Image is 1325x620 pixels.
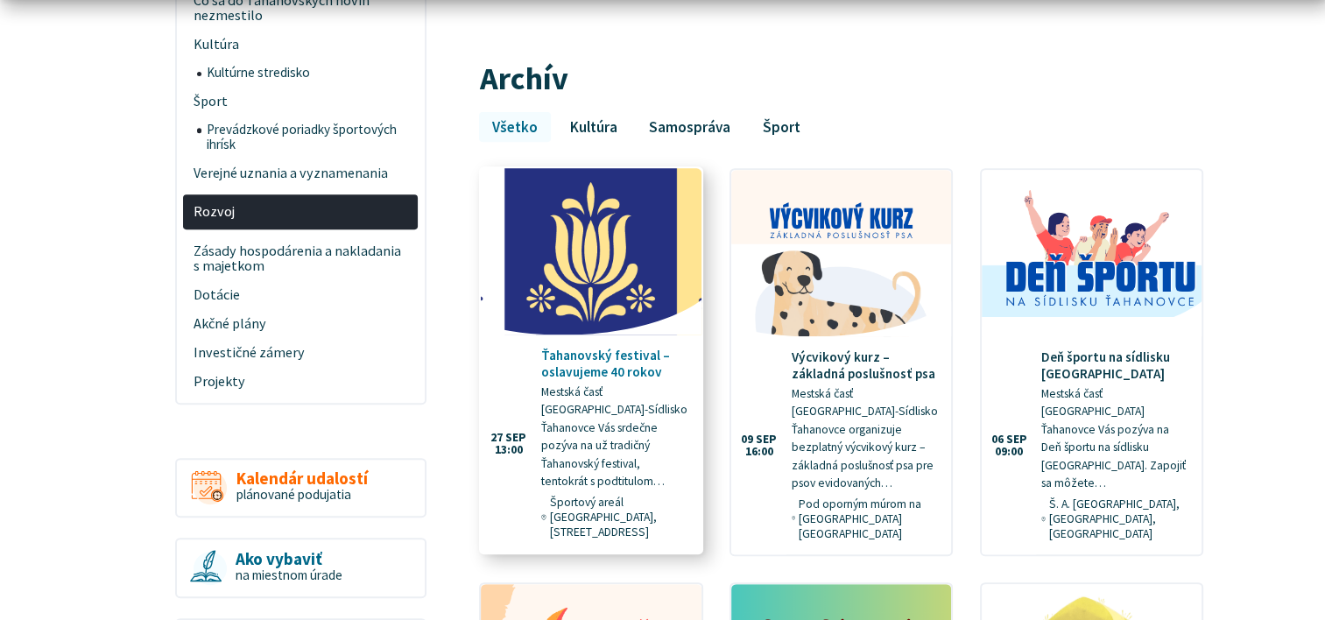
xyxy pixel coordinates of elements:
[756,433,777,446] span: sep
[207,116,408,159] span: Prevádzkové poriadky športových ihrísk
[479,61,1202,96] h2: Archív
[183,31,418,60] a: Kultúra
[236,550,342,568] span: Ako vybaviť
[1049,497,1188,541] span: Š. A. [GEOGRAPHIC_DATA], [GEOGRAPHIC_DATA], [GEOGRAPHIC_DATA]
[490,432,503,444] span: 27
[1006,433,1027,446] span: sep
[194,31,408,60] span: Kultúra
[741,433,753,446] span: 09
[183,88,418,116] a: Šport
[731,170,951,554] a: Výcvikový kurz – základná poslušnosť psa Mestská časť [GEOGRAPHIC_DATA]-Sídlisko Ťahanovce organi...
[236,469,368,488] span: Kalendár udalostí
[183,281,418,310] a: Dotácie
[183,310,418,339] a: Akčné plány
[982,170,1202,554] a: Deň športu na sídlisku [GEOGRAPHIC_DATA] Mestská časť [GEOGRAPHIC_DATA] Ťahanovce Vás pozýva na D...
[792,385,939,493] p: Mestská časť [GEOGRAPHIC_DATA]-Sídlisko Ťahanovce organizuje bezplatný výcvikový kurz – základná ...
[799,497,938,541] span: Pod oporným múrom na [GEOGRAPHIC_DATA] [GEOGRAPHIC_DATA]
[1041,385,1188,493] p: Mestská časť [GEOGRAPHIC_DATA] Ťahanovce Vás pozýva na Deň športu na sídlisku [GEOGRAPHIC_DATA]. ...
[991,433,1004,446] span: 06
[236,567,342,583] span: na miestnom úrade
[194,339,408,368] span: Investičné zámery
[750,112,813,142] a: Šport
[991,446,1027,458] span: 09:00
[194,368,408,397] span: Projekty
[549,495,687,539] span: Športový areál [GEOGRAPHIC_DATA], [STREET_ADDRESS]
[194,310,408,339] span: Akčné plány
[183,236,418,281] a: Zásady hospodárenia a nakladania s majetkom
[194,236,408,281] span: Zásady hospodárenia a nakladania s majetkom
[194,281,408,310] span: Dotácie
[541,349,688,380] h4: Ťahanovský festival – oslavujeme 40 rokov
[481,168,701,553] a: Ťahanovský festival – oslavujeme 40 rokov Mestská časť [GEOGRAPHIC_DATA]-Sídlisko Ťahanovce Vás s...
[236,486,351,503] span: plánované podujatia
[194,159,408,187] span: Verejné uznania a vyznamenania
[197,116,419,159] a: Prevádzkové poriadky športových ihrísk
[183,194,418,230] a: Rozvoj
[194,88,408,116] span: Šport
[175,538,426,598] a: Ako vybaviť na miestnom úrade
[1041,349,1188,381] h4: Deň športu na sídlisku [GEOGRAPHIC_DATA]
[197,60,419,88] a: Kultúrne stredisko
[183,368,418,397] a: Projekty
[741,446,777,458] span: 16:00
[637,112,744,142] a: Samospráva
[505,432,526,444] span: sep
[194,198,408,227] span: Rozvoj
[207,60,408,88] span: Kultúrne stredisko
[479,112,550,142] a: Všetko
[183,159,418,187] a: Verejné uznania a vyznamenania
[490,444,526,456] span: 13:00
[541,384,688,491] p: Mestská časť [GEOGRAPHIC_DATA]-Sídlisko Ťahanovce Vás srdečne pozýva na už tradičný Ťahanovský fe...
[557,112,630,142] a: Kultúra
[183,339,418,368] a: Investičné zámery
[175,458,426,518] a: Kalendár udalostí plánované podujatia
[792,349,939,381] h4: Výcvikový kurz – základná poslušnosť psa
